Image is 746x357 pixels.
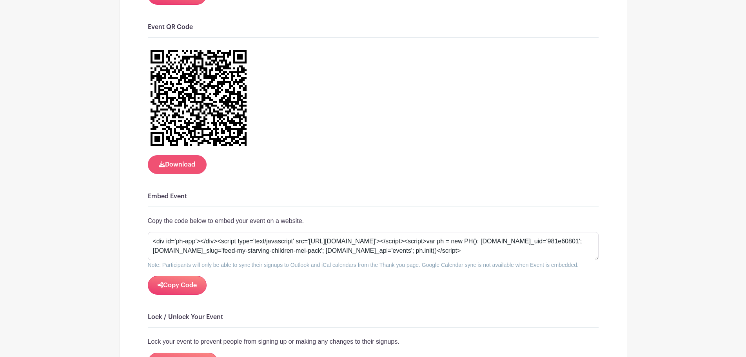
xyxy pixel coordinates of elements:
[148,337,599,346] p: Lock your event to prevent people from signing up or making any changes to their signups.
[148,47,250,149] img: D5DhfQOtRipRIFq2kvRfeOMXUnmD9zYwGboAAAAASUVO%0ARK5CYII=
[148,232,599,260] textarea: <div id='ph-app'></div><script type='text/javascript' src='[URL][DOMAIN_NAME]'></script><script>v...
[148,262,579,268] small: Note: Participants will only be able to sync their signups to Outlook and iCal calendars from the...
[148,216,599,226] p: Copy the code below to embed your event on a website.
[148,24,599,31] h6: Event QR Code
[148,193,599,200] h6: Embed Event
[148,276,207,295] button: Copy Code
[148,155,207,174] button: Download
[148,314,599,321] h6: Lock / Unlock Your Event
